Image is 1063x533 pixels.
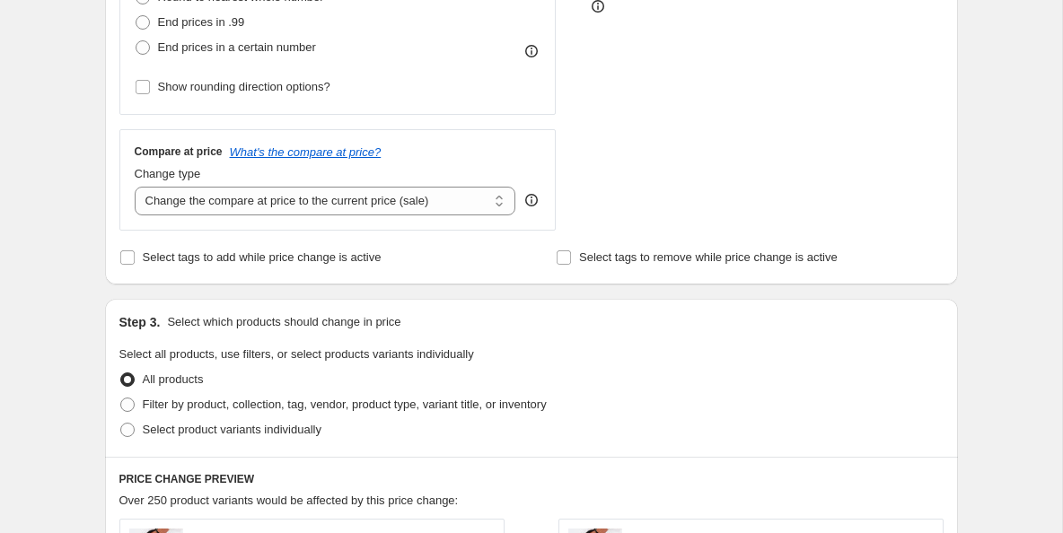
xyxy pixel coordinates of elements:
span: End prices in a certain number [158,40,316,54]
span: Select all products, use filters, or select products variants individually [119,347,474,361]
p: Select which products should change in price [167,313,400,331]
h6: PRICE CHANGE PREVIEW [119,472,944,486]
span: Show rounding direction options? [158,80,330,93]
span: All products [143,372,204,386]
h3: Compare at price [135,144,223,159]
span: Change type [135,167,201,180]
button: What's the compare at price? [230,145,382,159]
span: Select tags to add while price change is active [143,250,382,264]
span: Select product variants individually [143,423,321,436]
span: Filter by product, collection, tag, vendor, product type, variant title, or inventory [143,398,547,411]
span: Select tags to remove while price change is active [579,250,838,264]
h2: Step 3. [119,313,161,331]
span: End prices in .99 [158,15,245,29]
div: help [523,191,540,209]
span: Over 250 product variants would be affected by this price change: [119,494,459,507]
